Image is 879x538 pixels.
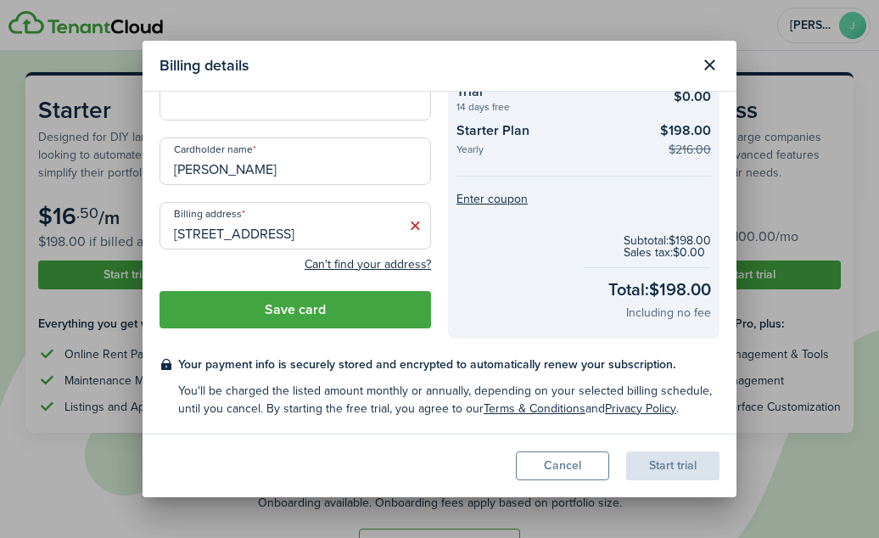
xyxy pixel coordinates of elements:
[160,291,431,328] button: Save card
[516,451,609,480] button: Cancel
[608,277,711,302] checkout-total-main: Total: $198.00
[178,382,719,418] checkout-terms-secondary: You'll be charged the listed amount monthly or annually, depending on your selected billing sched...
[456,102,647,112] checkout-summary-item-description: 14 days free
[624,247,711,259] checkout-subtotal-item: Sales tax: $0.00
[456,81,647,102] checkout-summary-item-title: Trial
[456,144,647,159] checkout-summary-item-description: Yearly
[178,356,719,373] checkout-terms-main: Your payment info is securely stored and encrypted to automatically renew your subscription.
[624,235,711,247] checkout-subtotal-item: Subtotal: $198.00
[605,400,676,418] a: Privacy Policy
[305,256,431,273] button: Can't find your address?
[669,141,711,159] checkout-summary-item-old-price: $216.00
[674,87,711,107] checkout-summary-item-main-price: $0.00
[160,49,691,82] modal-title: Billing details
[456,120,647,145] checkout-summary-item-title: Starter Plan
[660,120,711,141] checkout-summary-item-main-price: $198.00
[171,88,420,104] iframe: Secure card payment input frame
[456,193,528,205] button: Enter coupon
[484,400,585,418] a: Terms & Conditions
[160,202,431,249] input: Start typing the address and then select from the dropdown
[695,51,724,80] button: Close modal
[626,304,711,322] checkout-total-secondary: Including no fee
